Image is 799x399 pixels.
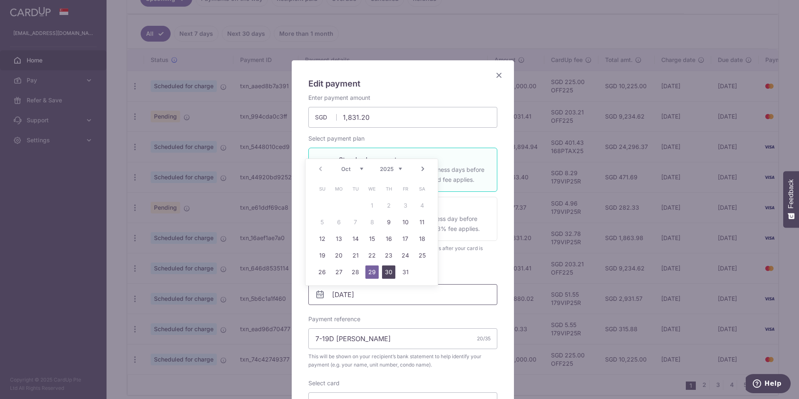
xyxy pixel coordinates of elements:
[332,232,345,245] a: 13
[382,216,395,229] a: 9
[349,182,362,196] span: Tuesday
[418,164,428,174] a: Next
[349,232,362,245] a: 14
[349,249,362,262] a: 21
[339,155,487,165] p: Standard payment
[308,94,370,102] label: Enter payment amount
[415,216,429,229] a: 11
[783,171,799,228] button: Feedback - Show survey
[399,182,412,196] span: Friday
[494,70,504,80] button: Close
[365,182,379,196] span: Wednesday
[308,134,365,143] label: Select payment plan
[382,249,395,262] a: 23
[308,315,360,323] label: Payment reference
[399,249,412,262] a: 24
[315,113,337,121] span: SGD
[399,232,412,245] a: 17
[415,182,429,196] span: Saturday
[308,77,497,90] h5: Edit payment
[382,265,395,279] a: 30
[382,182,395,196] span: Thursday
[308,107,497,128] input: 0.00
[308,379,340,387] label: Select card
[382,232,395,245] a: 16
[365,265,379,279] a: 29
[332,249,345,262] a: 20
[365,249,379,262] a: 22
[349,265,362,279] a: 28
[399,216,412,229] a: 10
[315,232,329,245] a: 12
[315,182,329,196] span: Sunday
[477,335,491,343] div: 20/35
[308,284,497,305] input: DD / MM / YYYY
[399,265,412,279] a: 31
[315,249,329,262] a: 19
[415,232,429,245] a: 18
[365,232,379,245] a: 15
[415,249,429,262] a: 25
[787,179,795,208] span: Feedback
[332,265,345,279] a: 27
[746,374,791,395] iframe: Opens a widget where you can find more information
[308,352,497,369] span: This will be shown on your recipient’s bank statement to help identify your payment (e.g. your na...
[332,182,345,196] span: Monday
[315,265,329,279] a: 26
